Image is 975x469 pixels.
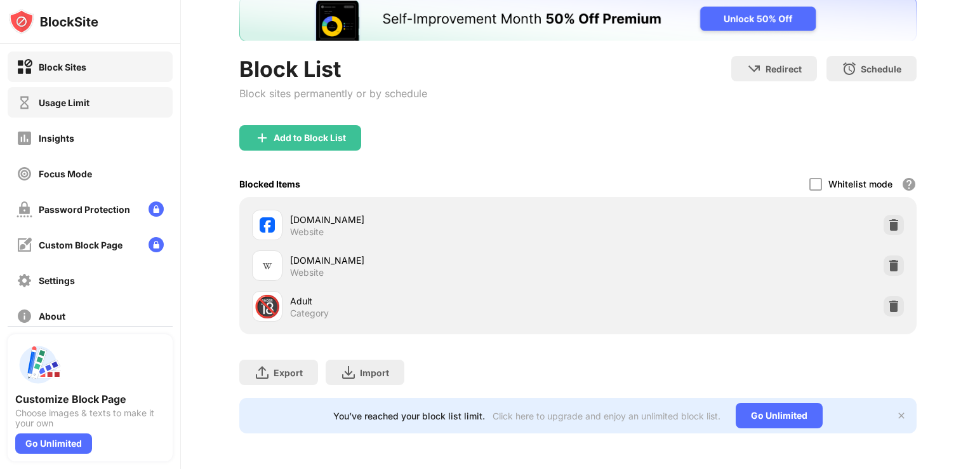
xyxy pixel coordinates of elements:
div: Export [274,367,303,378]
img: favicons [260,217,275,233]
div: Password Protection [39,204,130,215]
div: Blocked Items [239,179,300,189]
img: block-on.svg [17,59,32,75]
div: [DOMAIN_NAME] [290,254,578,267]
img: password-protection-off.svg [17,201,32,217]
div: Schedule [861,64,901,74]
div: Category [290,308,329,319]
div: Whitelist mode [828,179,892,189]
img: about-off.svg [17,308,32,324]
div: Redirect [766,64,802,74]
img: time-usage-off.svg [17,95,32,111]
div: 🔞 [254,294,281,320]
div: Customize Block Page [15,393,165,405]
img: settings-off.svg [17,273,32,289]
div: About [39,311,65,322]
div: Website [290,267,324,278]
div: Click here to upgrade and enjoy an unlimited block list. [493,411,720,421]
img: focus-off.svg [17,166,32,182]
img: insights-off.svg [17,130,32,146]
img: customize-block-page-off.svg [17,237,32,253]
div: Import [360,367,389,378]
img: lock-menu.svg [149,201,164,217]
img: favicons [260,258,275,273]
div: Custom Block Page [39,240,123,250]
div: Adult [290,294,578,308]
div: Settings [39,275,75,286]
div: [DOMAIN_NAME] [290,213,578,226]
img: x-button.svg [896,411,906,421]
div: Focus Mode [39,168,92,179]
div: Block Sites [39,62,86,72]
div: Go Unlimited [15,433,92,454]
div: Block sites permanently or by schedule [239,87,427,100]
div: Go Unlimited [736,403,823,428]
div: Block List [239,56,427,82]
img: push-custom-page.svg [15,342,61,388]
div: Website [290,226,324,238]
div: Add to Block List [274,133,346,143]
div: Insights [39,133,74,144]
div: You’ve reached your block list limit. [333,411,485,421]
img: logo-blocksite.svg [9,9,98,34]
img: lock-menu.svg [149,237,164,252]
div: Choose images & texts to make it your own [15,408,165,428]
div: Usage Limit [39,97,90,108]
